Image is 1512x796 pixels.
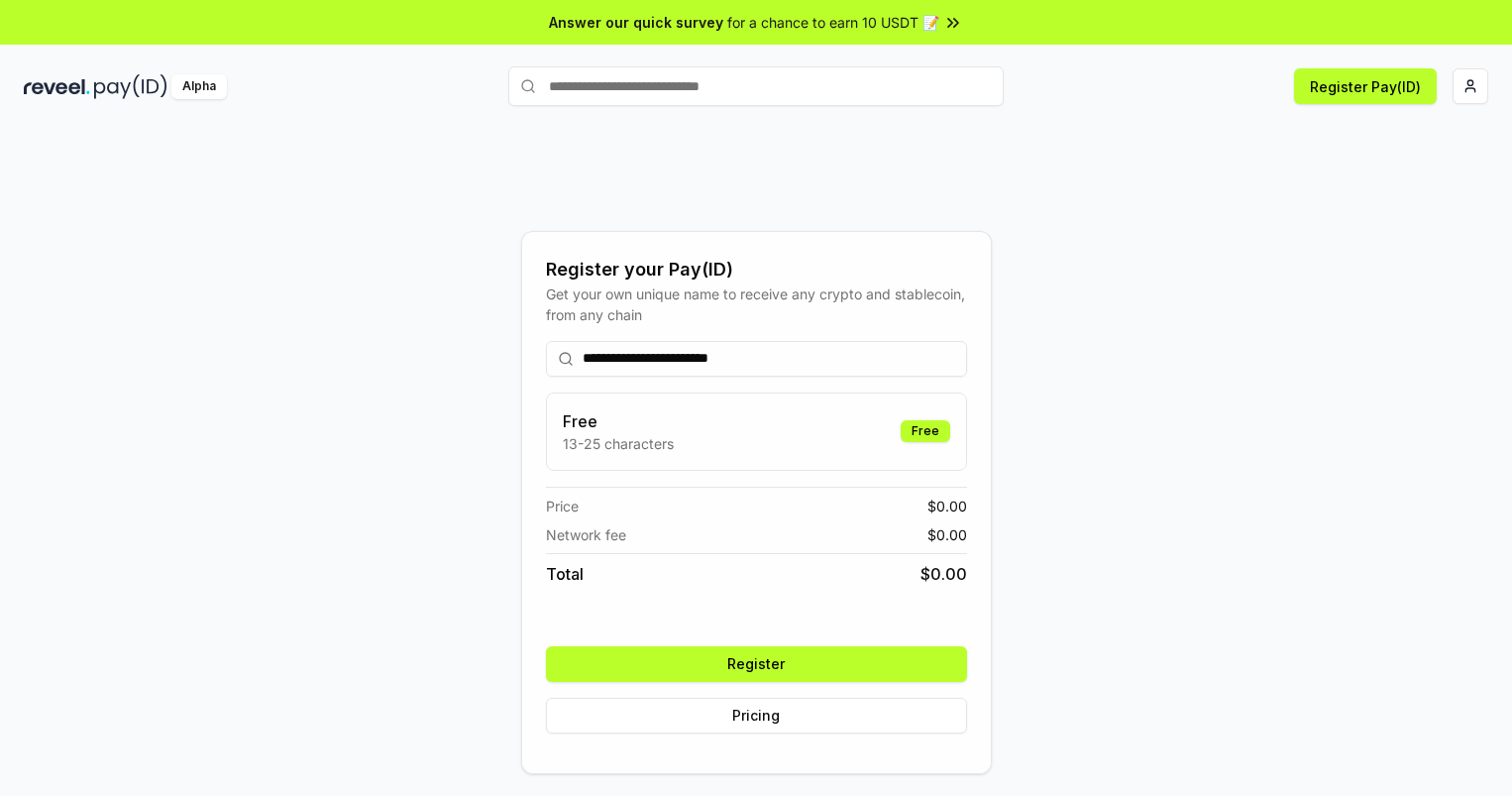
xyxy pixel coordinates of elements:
[546,646,967,682] button: Register
[546,256,967,284] div: Register your Pay(ID)
[546,284,967,325] div: Get your own unique name to receive any crypto and stablecoin, from any chain
[901,420,950,442] div: Free
[927,524,967,545] span: $ 0.00
[546,562,584,586] span: Total
[546,496,579,516] span: Price
[549,12,723,33] span: Answer our quick survey
[94,74,167,99] img: pay_id
[920,562,967,586] span: $ 0.00
[171,74,227,99] div: Alpha
[546,698,967,734] button: Pricing
[546,524,626,545] span: Network fee
[1294,68,1437,104] button: Register Pay(ID)
[727,12,939,33] span: for a chance to earn 10 USDT 📝
[563,433,674,454] p: 13-25 characters
[927,496,967,516] span: $ 0.00
[24,74,90,99] img: reveel_dark
[563,409,674,433] h3: Free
